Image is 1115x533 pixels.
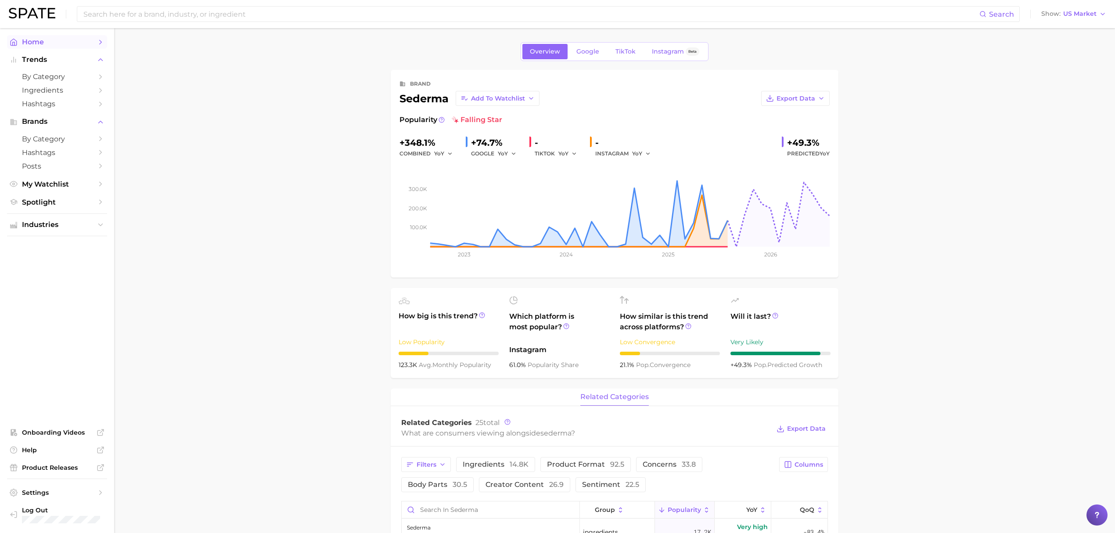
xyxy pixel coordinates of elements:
button: ShowUS Market [1039,8,1108,20]
div: +348.1% [399,136,459,150]
span: concerns [643,461,696,468]
span: Predicted [787,148,830,159]
div: +74.7% [471,136,522,150]
span: Beta [688,48,697,55]
button: YoY [434,148,453,159]
span: How big is this trend? [399,311,499,332]
span: Columns [795,461,823,468]
span: Ingredients [22,86,92,94]
a: by Category [7,70,107,83]
span: +49.3% [730,361,754,369]
button: Export Data [774,423,828,435]
span: creator content [486,481,564,488]
span: body parts [408,481,467,488]
button: group [580,501,655,519]
abbr: average [419,361,432,369]
abbr: popularity index [636,361,650,369]
span: Settings [22,489,92,497]
span: Very high [737,522,768,532]
a: My Watchlist [7,177,107,191]
span: Show [1041,11,1061,16]
abbr: popularity index [754,361,767,369]
span: QoQ [800,506,814,513]
a: Posts [7,159,107,173]
span: 123.3k [399,361,419,369]
span: 21.1% [620,361,636,369]
button: Popularity [655,501,715,519]
div: GOOGLE [471,148,522,159]
span: Google [576,48,599,55]
span: predicted growth [754,361,822,369]
a: Google [569,44,607,59]
span: falling star [452,115,502,125]
a: Home [7,35,107,49]
button: YoY [715,501,771,519]
a: Spotlight [7,195,107,209]
a: Onboarding Videos [7,426,107,439]
span: related categories [580,393,649,401]
span: Will it last? [730,311,831,332]
span: Export Data [787,425,826,432]
span: popularity share [528,361,579,369]
span: Overview [530,48,560,55]
div: What are consumers viewing alongside ? [401,427,770,439]
button: QoQ [771,501,827,519]
button: Columns [779,457,828,472]
span: Log Out [22,506,100,514]
span: group [595,506,615,513]
span: 61.0% [509,361,528,369]
span: TikTok [615,48,636,55]
div: 3 / 10 [399,352,499,355]
input: Search here for a brand, industry, or ingredient [83,7,979,22]
span: by Category [22,72,92,81]
div: sederma [407,522,442,533]
span: sederma [540,429,571,437]
span: total [475,418,500,427]
span: Trends [22,56,92,64]
span: Popularity [668,506,701,513]
span: 92.5 [610,460,624,468]
span: Home [22,38,92,46]
span: 22.5 [626,480,639,489]
div: sederma [399,91,540,106]
tspan: 2026 [764,251,777,258]
div: Low Popularity [399,337,499,347]
span: Onboarding Videos [22,429,92,436]
span: 33.8 [682,460,696,468]
span: monthly popularity [419,361,491,369]
span: Search [989,10,1014,18]
span: Instagram [652,48,684,55]
div: - [595,136,657,150]
span: Which platform is most popular? [509,311,609,340]
a: Hashtags [7,97,107,111]
span: 30.5 [453,480,467,489]
a: Ingredients [7,83,107,97]
button: Brands [7,115,107,128]
button: Industries [7,218,107,231]
span: 14.8k [510,460,529,468]
div: Very Likely [730,337,831,347]
a: Product Releases [7,461,107,474]
tspan: 2024 [560,251,573,258]
a: Settings [7,486,107,499]
span: 26.9 [549,480,564,489]
div: - [535,136,583,150]
span: YoY [746,506,757,513]
span: How similar is this trend across platforms? [620,311,720,332]
span: Industries [22,221,92,229]
button: Filters [401,457,451,472]
button: YoY [558,148,577,159]
span: Related Categories [401,418,472,427]
span: Popularity [399,115,437,125]
a: Hashtags [7,146,107,159]
span: YoY [498,150,508,157]
div: INSTAGRAM [595,148,657,159]
img: falling star [452,116,459,123]
span: Hashtags [22,100,92,108]
div: 2 / 10 [620,352,720,355]
button: Export Data [761,91,830,106]
span: Export Data [777,95,815,102]
div: +49.3% [787,136,830,150]
span: YoY [632,150,642,157]
tspan: 2025 [662,251,675,258]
